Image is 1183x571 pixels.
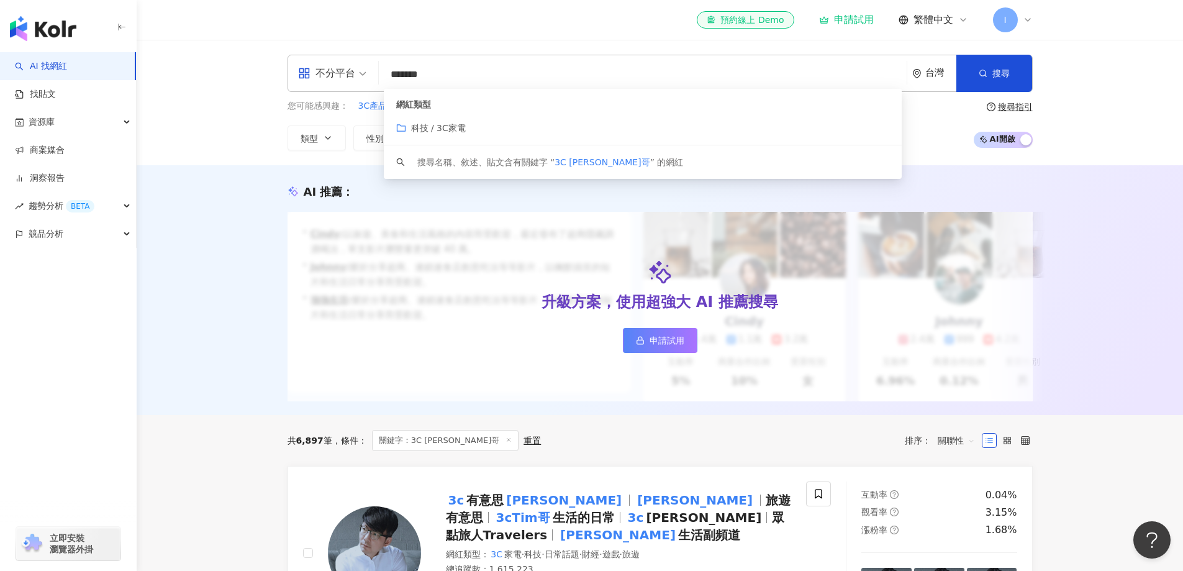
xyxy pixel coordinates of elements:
span: 互動率 [861,490,887,500]
span: folder [396,121,406,135]
img: logo [10,16,76,41]
div: 重置 [524,436,541,445]
span: 3C [PERSON_NAME]哥 [555,157,650,167]
span: search [396,158,405,167]
span: 搜尋 [992,68,1010,78]
iframe: Help Scout Beacon - Open [1133,521,1171,559]
span: 6,897 [296,436,324,445]
div: 預約線上 Demo [707,14,784,26]
button: 性別 [353,126,412,150]
div: AI 推薦 ： [304,184,354,199]
span: 生活的日常 [553,510,615,525]
mark: [PERSON_NAME] [558,525,678,545]
span: · [542,549,544,559]
mark: 3c [446,490,467,510]
mark: [PERSON_NAME] [635,490,755,510]
a: 洞察報告 [15,172,65,185]
span: 競品分析 [29,220,63,248]
div: 共 筆 [288,436,332,445]
span: 趨勢分析 [29,192,94,220]
span: 眾點旅人Travelers [446,510,785,542]
span: I [1004,13,1006,27]
div: 網紅類型 ： [446,549,792,561]
span: question-circle [890,490,899,499]
a: 找貼文 [15,88,56,101]
a: 申請試用 [623,328,697,353]
span: · [599,549,602,559]
span: question-circle [890,508,899,516]
div: 1.68% [986,523,1017,537]
span: 3C產品評測 [358,100,405,112]
div: 排序： [905,431,982,450]
span: 立即安裝 瀏覽器外掛 [50,532,93,555]
span: 旅遊 [622,549,640,559]
div: BETA [66,200,94,212]
span: 申請試用 [650,336,684,345]
div: 搜尋名稱、敘述、貼文含有關鍵字 “ ” 的網紅 [417,155,684,169]
a: 申請試用 [819,14,874,26]
a: searchAI 找網紅 [15,60,67,73]
mark: 3C [489,547,504,561]
span: · [579,549,582,559]
span: 關鍵字：3C [PERSON_NAME]哥 [372,430,519,451]
span: 有意思 [466,493,504,508]
button: 搜尋 [956,55,1032,92]
span: 類型 [301,134,318,144]
span: 資源庫 [29,108,55,136]
div: 搜尋指引 [998,102,1033,112]
span: 條件 ： [332,436,367,445]
button: 3C產品評測 [358,99,406,113]
span: 財經 [582,549,599,559]
span: 漲粉率 [861,525,887,535]
div: 台灣 [925,68,956,78]
button: 類型 [288,126,346,150]
span: rise [15,202,24,211]
span: 性別 [366,134,384,144]
a: 商案媒合 [15,144,65,157]
mark: 3c [625,508,646,528]
mark: 3cTim哥 [494,508,553,528]
span: 生活副頻道 [678,528,740,542]
span: 旅遊有意思 [446,493,791,525]
span: 觀看率 [861,507,887,517]
span: · [522,549,524,559]
img: chrome extension [20,534,44,554]
mark: [PERSON_NAME] [504,490,624,510]
span: 家電 [504,549,522,559]
span: 關聯性 [938,431,975,450]
span: [PERSON_NAME] [646,510,761,525]
span: question-circle [987,103,995,111]
div: 不分平台 [298,63,355,83]
span: 科技 / 3C家電 [411,123,466,133]
span: question-circle [890,526,899,534]
div: 0.04% [986,488,1017,502]
div: 3.15% [986,506,1017,519]
span: appstore [298,67,310,80]
span: · [620,549,622,559]
span: 日常話題 [545,549,579,559]
a: chrome extension立即安裝 瀏覽器外掛 [16,527,120,560]
span: environment [912,69,922,78]
a: 預約線上 Demo [697,11,794,29]
span: 您可能感興趣： [288,100,348,112]
span: 遊戲 [602,549,620,559]
span: 科技 [524,549,542,559]
div: 升級方案，使用超強大 AI 推薦搜尋 [542,292,777,313]
div: 網紅類型 [396,99,889,111]
span: 繁體中文 [913,13,953,27]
